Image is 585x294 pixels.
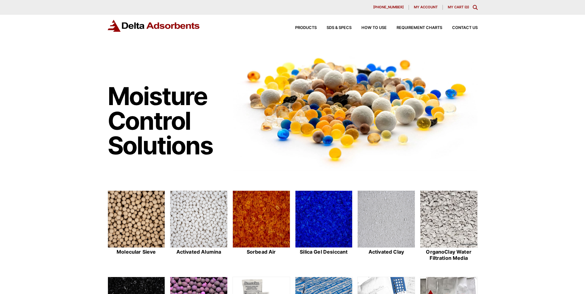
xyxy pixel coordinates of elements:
[108,249,165,255] h2: Molecular Sieve
[357,249,415,255] h2: Activated Clay
[397,26,442,30] span: Requirement Charts
[361,26,387,30] span: How to Use
[452,26,478,30] span: Contact Us
[368,5,409,10] a: [PHONE_NUMBER]
[233,249,290,255] h2: Sorbead Air
[108,84,227,158] h1: Moisture Control Solutions
[285,26,317,30] a: Products
[387,26,442,30] a: Requirement Charts
[473,5,478,10] div: Toggle Modal Content
[466,5,468,9] span: 0
[108,190,165,262] a: Molecular Sieve
[233,47,478,171] img: Image
[448,5,469,9] a: My Cart (0)
[352,26,387,30] a: How to Use
[295,190,353,262] a: Silica Gel Desiccant
[170,190,228,262] a: Activated Alumina
[295,26,317,30] span: Products
[420,190,478,262] a: OrganoClay Water Filtration Media
[442,26,478,30] a: Contact Us
[373,6,404,9] span: [PHONE_NUMBER]
[327,26,352,30] span: SDS & SPECS
[295,249,353,255] h2: Silica Gel Desiccant
[420,249,478,261] h2: OrganoClay Water Filtration Media
[357,190,415,262] a: Activated Clay
[233,190,290,262] a: Sorbead Air
[317,26,352,30] a: SDS & SPECS
[409,5,443,10] a: My account
[170,249,228,255] h2: Activated Alumina
[108,20,200,32] img: Delta Adsorbents
[414,6,438,9] span: My account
